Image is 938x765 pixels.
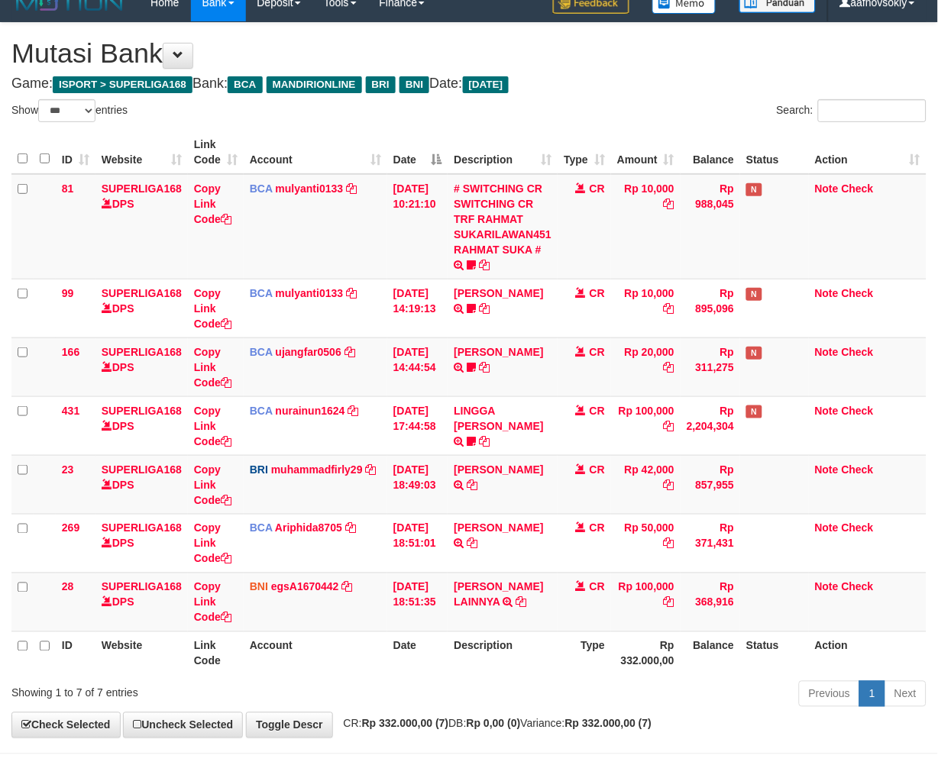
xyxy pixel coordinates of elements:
th: Status [740,631,809,675]
a: Ariphida8705 [275,522,342,534]
a: Copy Link Code [194,522,231,565]
td: [DATE] 18:51:35 [387,573,448,631]
th: Balance [681,131,740,174]
th: Website [95,631,188,675]
td: Rp 857,955 [681,455,740,514]
a: Copy Rp 10,000 to clipboard [664,302,674,315]
span: CR [590,287,605,299]
td: Rp 42,000 [611,455,681,514]
a: [PERSON_NAME] [454,287,543,299]
td: Rp 100,000 [611,396,681,455]
span: 23 [62,463,74,476]
span: Has Note [746,183,762,196]
label: Show entries [11,99,128,122]
th: Action [809,631,927,675]
a: Copy Link Code [194,581,231,624]
span: CR [590,463,605,476]
a: # SWITCHING CR SWITCHING CR TRF RAHMAT SUKARILAWAN451 RAHMAT SUKA # [454,182,551,256]
td: Rp 10,000 [611,174,681,279]
span: 166 [62,346,79,358]
a: Copy MUHAMMAD REZA to clipboard [479,302,490,315]
th: Date [387,631,448,675]
a: SUPERLIGA168 [102,287,182,299]
strong: Rp 332.000,00 (7) [362,718,449,730]
span: 28 [62,581,74,593]
td: DPS [95,337,188,396]
a: Copy Rp 42,000 to clipboard [664,479,674,491]
td: [DATE] 14:44:54 [387,337,448,396]
th: Type: activate to sort column ascending [558,131,611,174]
span: 99 [62,287,74,299]
span: BCA [250,346,273,358]
a: SUPERLIGA168 [102,522,182,534]
a: Copy DEDI SAPUTRA to clipboard [467,537,477,550]
a: Check [842,581,874,593]
th: Description: activate to sort column ascending [448,131,558,174]
th: Link Code: activate to sort column ascending [188,131,244,174]
a: mulyanti0133 [276,182,344,195]
a: [PERSON_NAME] [454,522,543,534]
span: CR [590,522,605,534]
td: [DATE] 10:21:10 [387,174,448,279]
div: Showing 1 to 7 of 7 entries [11,679,380,701]
span: BCA [250,287,273,299]
a: Note [815,581,839,593]
span: BCA [250,522,273,534]
a: mulyanti0133 [276,287,344,299]
span: BRI [366,76,396,93]
a: Copy Rp 50,000 to clipboard [664,537,674,550]
th: Type [558,631,611,675]
a: Check [842,346,874,358]
td: DPS [95,396,188,455]
a: Copy egsA1670442 to clipboard [342,581,353,593]
span: MANDIRIONLINE [267,76,362,93]
h4: Game: Bank: Date: [11,76,927,92]
a: Check [842,182,874,195]
a: Note [815,463,839,476]
td: [DATE] 17:44:58 [387,396,448,455]
td: DPS [95,455,188,514]
span: BCA [228,76,262,93]
label: Search: [777,99,927,122]
span: 269 [62,522,79,534]
strong: Rp 0,00 (0) [467,718,521,730]
select: Showentries [38,99,95,122]
th: Account [244,631,387,675]
span: CR: DB: Variance: [336,718,652,730]
td: Rp 895,096 [681,279,740,337]
th: Amount: activate to sort column ascending [611,131,681,174]
a: Copy Link Code [194,405,231,447]
td: Rp 100,000 [611,573,681,631]
span: CR [590,581,605,593]
span: BRI [250,463,268,476]
a: SUPERLIGA168 [102,463,182,476]
a: Check [842,522,874,534]
td: Rp 988,045 [681,174,740,279]
h1: Mutasi Bank [11,38,927,69]
span: 431 [62,405,79,417]
a: Copy # SWITCHING CR SWITCHING CR TRF RAHMAT SUKARILAWAN451 RAHMAT SUKA # to clipboard [479,259,490,271]
a: Copy ANDIK PURWANTO to clipboard [467,479,477,491]
a: Uncheck Selected [123,712,243,738]
a: Copy Link Code [194,287,231,330]
th: Action: activate to sort column ascending [809,131,927,174]
td: Rp 10,000 [611,279,681,337]
a: Copy ujangfar0506 to clipboard [344,346,355,358]
span: CR [590,405,605,417]
span: [DATE] [463,76,509,93]
a: muhammadfirly29 [271,463,363,476]
a: ujangfar0506 [276,346,341,358]
a: LINGGA [PERSON_NAME] [454,405,543,432]
th: Account: activate to sort column ascending [244,131,387,174]
span: BCA [250,405,273,417]
a: SUPERLIGA168 [102,405,182,417]
a: Copy Rp 100,000 to clipboard [664,596,674,608]
th: ID [56,631,95,675]
a: Check [842,287,874,299]
td: Rp 20,000 [611,337,681,396]
a: Copy Ariphida8705 to clipboard [345,522,356,534]
th: Website: activate to sort column ascending [95,131,188,174]
a: SUPERLIGA168 [102,346,182,358]
th: ID: activate to sort column ascending [56,131,95,174]
a: Copy muhammadfirly29 to clipboard [366,463,377,476]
